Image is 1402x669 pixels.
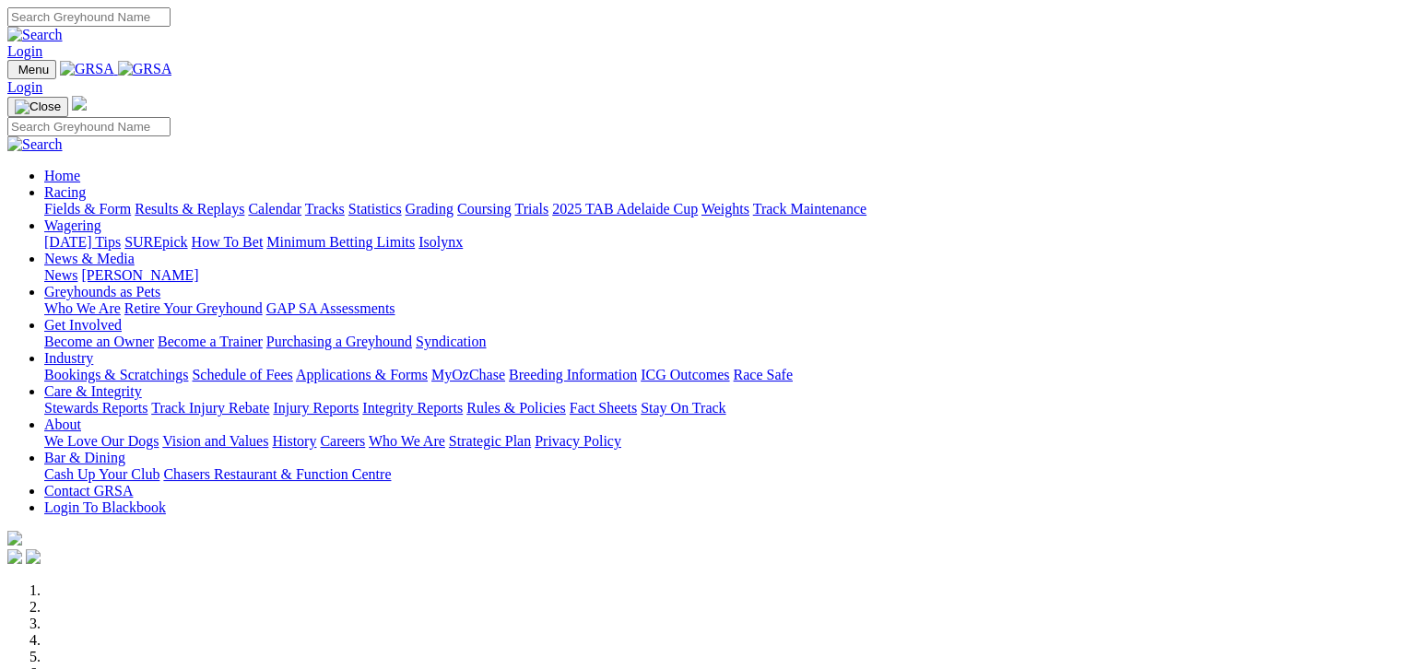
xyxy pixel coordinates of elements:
a: Who We Are [369,433,445,449]
a: History [272,433,316,449]
a: GAP SA Assessments [266,300,395,316]
img: logo-grsa-white.png [72,96,87,111]
a: Minimum Betting Limits [266,234,415,250]
a: MyOzChase [431,367,505,382]
a: Vision and Values [162,433,268,449]
a: Isolynx [418,234,463,250]
a: We Love Our Dogs [44,433,159,449]
a: Bar & Dining [44,450,125,465]
a: Purchasing a Greyhound [266,334,412,349]
a: Who We Are [44,300,121,316]
a: Stay On Track [641,400,725,416]
a: Greyhounds as Pets [44,284,160,299]
a: Retire Your Greyhound [124,300,263,316]
a: SUREpick [124,234,187,250]
span: Menu [18,63,49,76]
a: Get Involved [44,317,122,333]
div: Greyhounds as Pets [44,300,1395,317]
a: Coursing [457,201,512,217]
a: Fact Sheets [570,400,637,416]
img: logo-grsa-white.png [7,531,22,546]
a: Injury Reports [273,400,359,416]
a: ICG Outcomes [641,367,729,382]
img: facebook.svg [7,549,22,564]
a: News [44,267,77,283]
a: Wagering [44,217,101,233]
a: Bookings & Scratchings [44,367,188,382]
div: Racing [44,201,1395,217]
a: Login To Blackbook [44,499,166,515]
a: Calendar [248,201,301,217]
div: Wagering [44,234,1395,251]
div: Industry [44,367,1395,383]
a: Rules & Policies [466,400,566,416]
a: [PERSON_NAME] [81,267,198,283]
a: Trials [514,201,548,217]
a: Industry [44,350,93,366]
button: Toggle navigation [7,60,56,79]
a: Syndication [416,334,486,349]
a: Care & Integrity [44,383,142,399]
a: Login [7,43,42,59]
a: News & Media [44,251,135,266]
a: Home [44,168,80,183]
a: Racing [44,184,86,200]
a: Cash Up Your Club [44,466,159,482]
a: Track Injury Rebate [151,400,269,416]
a: About [44,417,81,432]
a: Fields & Form [44,201,131,217]
input: Search [7,117,171,136]
a: Chasers Restaurant & Function Centre [163,466,391,482]
a: Track Maintenance [753,201,866,217]
a: Breeding Information [509,367,637,382]
a: Strategic Plan [449,433,531,449]
img: Search [7,27,63,43]
a: Contact GRSA [44,483,133,499]
img: Close [15,100,61,114]
input: Search [7,7,171,27]
a: How To Bet [192,234,264,250]
img: twitter.svg [26,549,41,564]
a: Results & Replays [135,201,244,217]
a: 2025 TAB Adelaide Cup [552,201,698,217]
a: Integrity Reports [362,400,463,416]
a: Careers [320,433,365,449]
div: News & Media [44,267,1395,284]
a: Privacy Policy [535,433,621,449]
a: Stewards Reports [44,400,147,416]
div: About [44,433,1395,450]
a: Become a Trainer [158,334,263,349]
div: Bar & Dining [44,466,1395,483]
a: Statistics [348,201,402,217]
a: Weights [701,201,749,217]
img: GRSA [118,61,172,77]
a: Schedule of Fees [192,367,292,382]
a: Login [7,79,42,95]
button: Toggle navigation [7,97,68,117]
div: Get Involved [44,334,1395,350]
div: Care & Integrity [44,400,1395,417]
img: GRSA [60,61,114,77]
a: Become an Owner [44,334,154,349]
a: Tracks [305,201,345,217]
a: Grading [406,201,454,217]
a: Race Safe [733,367,792,382]
img: Search [7,136,63,153]
a: Applications & Forms [296,367,428,382]
a: [DATE] Tips [44,234,121,250]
